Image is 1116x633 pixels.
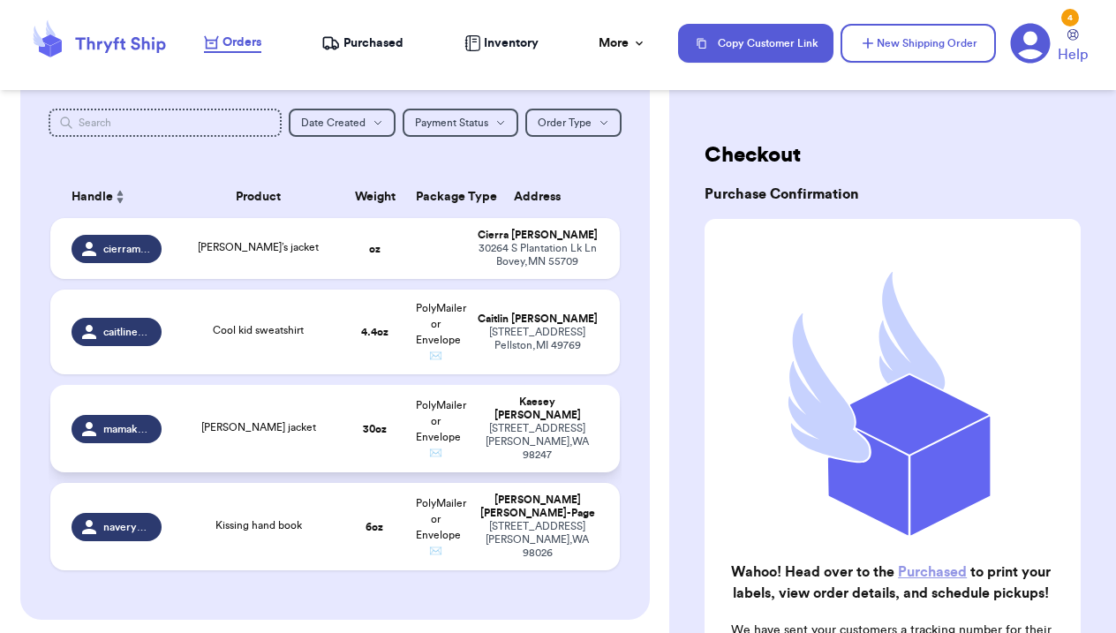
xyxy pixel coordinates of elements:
span: Cool kid sweatshirt [213,325,304,335]
button: New Shipping Order [841,24,996,63]
span: Order Type [538,117,592,128]
a: Help [1058,29,1088,65]
button: Copy Customer Link [678,24,833,63]
div: More [599,34,646,52]
strong: 30 oz [363,424,387,434]
span: Inventory [484,34,539,52]
h2: Wahoo! Head over to the to print your labels, view order details, and schedule pickups! [719,561,1063,604]
a: Purchased [898,565,967,579]
input: Search [49,109,282,137]
a: Inventory [464,34,539,52]
span: Date Created [301,117,366,128]
div: Caitlin [PERSON_NAME] [477,313,598,326]
th: Product [172,176,343,218]
strong: 6 oz [366,522,383,532]
h2: Checkout [705,141,1081,170]
span: mamakaesey [103,422,152,436]
strong: 4.4 oz [361,327,388,337]
span: PolyMailer or Envelope ✉️ [416,498,466,556]
span: caitlinenathan [103,325,152,339]
div: [PERSON_NAME] [PERSON_NAME]-Page [477,494,598,520]
div: Kaesey [PERSON_NAME] [477,396,598,422]
span: naverypage [103,520,152,534]
span: [PERSON_NAME] jacket [201,422,316,433]
span: Handle [72,188,113,207]
div: Cierra [PERSON_NAME] [477,229,598,242]
a: Purchased [321,34,403,52]
span: Orders [222,34,261,51]
span: PolyMailer or Envelope ✉️ [416,303,466,361]
a: Orders [204,34,261,53]
div: 30264 S Plantation Lk Ln Bovey , MN 55709 [477,242,598,268]
span: Help [1058,44,1088,65]
strong: oz [369,244,381,254]
span: cierrameyerberg [103,242,152,256]
button: Date Created [289,109,396,137]
span: Purchased [343,34,403,52]
span: [PERSON_NAME]’s jacket [198,242,319,252]
th: Package Type [405,176,466,218]
h3: Purchase Confirmation [705,184,1081,205]
span: Payment Status [415,117,488,128]
div: [STREET_ADDRESS] Pellston , MI 49769 [477,326,598,352]
button: Order Type [525,109,622,137]
button: Payment Status [403,109,518,137]
th: Address [466,176,619,218]
a: 4 [1010,23,1051,64]
div: 4 [1061,9,1079,26]
div: [STREET_ADDRESS] [PERSON_NAME] , WA 98247 [477,422,598,462]
button: Sort ascending [113,186,127,207]
span: PolyMailer or Envelope ✉️ [416,400,466,458]
th: Weight [344,176,405,218]
div: [STREET_ADDRESS] [PERSON_NAME] , WA 98026 [477,520,598,560]
span: Kissing hand book [215,520,302,531]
